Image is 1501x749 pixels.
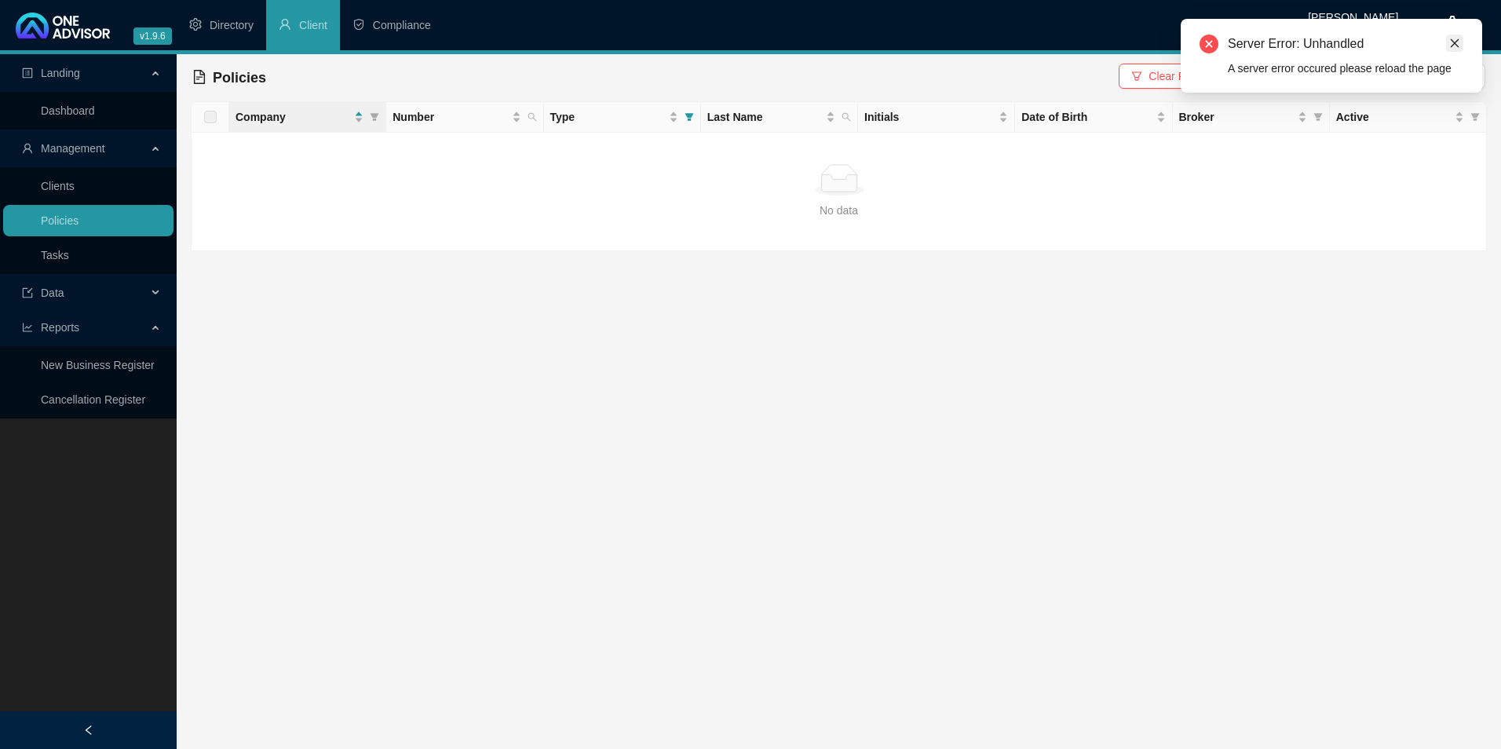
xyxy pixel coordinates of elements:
span: profile [22,68,33,79]
span: setting [1443,16,1462,35]
button: Clear Filters [1119,64,1220,89]
span: Landing [41,67,80,79]
span: Initials [864,108,995,126]
a: Clients [41,180,75,192]
span: search [524,105,540,129]
a: New Business Register [41,359,155,371]
span: Management [41,142,105,155]
th: Date of Birth [1015,102,1172,133]
span: Clear Filters [1149,68,1207,85]
span: file-text [192,70,206,84]
span: search [528,112,537,122]
span: Number [393,108,508,126]
span: Type [550,108,666,126]
span: close [1449,38,1460,49]
span: user [22,143,33,154]
span: search [838,105,854,129]
div: [PERSON_NAME] [1308,4,1418,21]
th: Initials [858,102,1015,133]
span: safety [352,18,365,31]
span: Company [236,108,351,126]
span: user [279,18,291,31]
span: filter [370,112,379,122]
span: v1.9.6 [133,27,172,45]
span: filter [685,112,694,122]
a: Dashboard [41,104,95,117]
span: Reports [41,321,79,334]
span: Active [1336,108,1452,126]
a: Policies [41,214,79,227]
span: filter [1310,105,1326,129]
span: import [22,287,33,298]
span: filter [681,105,697,129]
span: line-chart [22,322,33,333]
span: filter [1470,112,1480,122]
span: filter [1467,105,1483,129]
span: setting [189,18,202,31]
a: Tasks [41,249,69,261]
span: Directory [210,19,254,31]
span: Broker [1179,108,1295,126]
span: Data [41,287,64,299]
span: left [83,725,94,736]
th: Active [1330,102,1487,133]
span: Client [299,19,327,31]
th: Number [386,102,543,133]
span: Policies [213,70,266,86]
span: filter [367,105,382,129]
img: 2df55531c6924b55f21c4cf5d4484680-logo-light.svg [16,13,110,38]
span: search [842,112,851,122]
div: A server error occured please reload the page [1228,60,1463,77]
span: close-circle [1200,35,1218,53]
a: Cancellation Register [41,393,145,406]
div: Server Error: Unhandled [1228,35,1463,53]
span: Compliance [373,19,431,31]
div: No data [204,202,1474,219]
span: filter [1131,71,1142,82]
th: Broker [1173,102,1330,133]
th: Type [544,102,701,133]
a: Close [1446,35,1463,52]
span: Last Name [707,108,823,126]
span: filter [1313,112,1323,122]
th: Last Name [701,102,858,133]
span: Date of Birth [1021,108,1152,126]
